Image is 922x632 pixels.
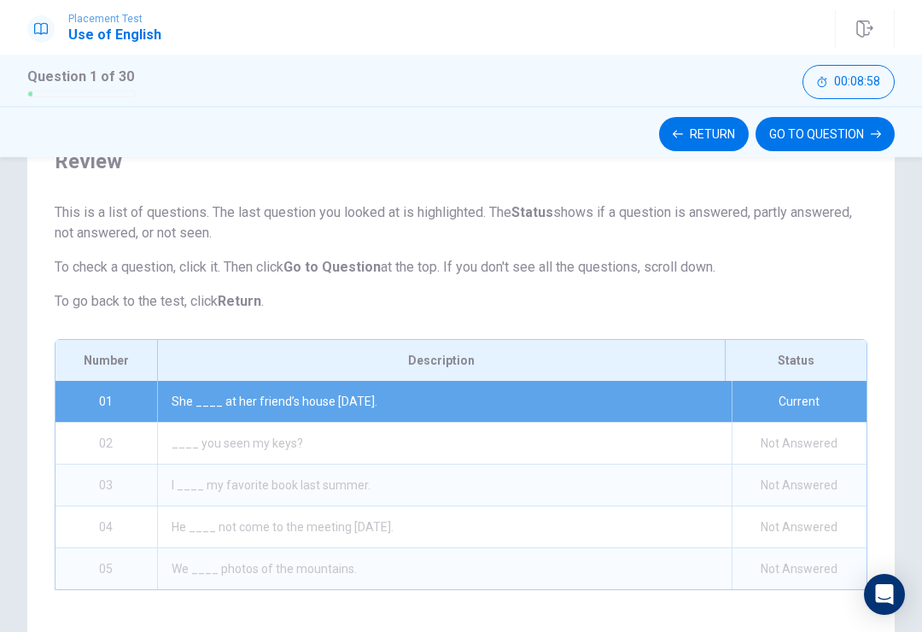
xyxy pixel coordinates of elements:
[68,13,161,25] span: Placement Test
[55,340,157,381] div: Number
[157,423,732,464] div: ____ you seen my keys?
[218,293,261,309] strong: Return
[55,202,867,243] p: This is a list of questions. The last question you looked at is highlighted. The shows if a quest...
[55,291,867,312] p: To go back to the test, click .
[27,67,137,87] h1: Question 1 of 30
[157,548,732,589] div: We ____ photos of the mountains.
[55,148,867,175] span: Review
[55,423,157,464] div: 02
[725,340,867,381] div: Status
[732,548,867,589] div: Not Answered
[55,465,157,506] div: 03
[157,340,725,381] div: Description
[55,381,157,422] div: 01
[732,423,867,464] div: Not Answered
[864,574,905,615] div: Open Intercom Messenger
[157,506,732,547] div: He ____ not come to the meeting [DATE].
[157,465,732,506] div: I ____ my favorite book last summer.
[283,259,381,275] strong: Go to Question
[55,548,157,589] div: 05
[55,506,157,547] div: 04
[732,506,867,547] div: Not Answered
[157,381,732,422] div: She ____ at her friend’s house [DATE].
[732,465,867,506] div: Not Answered
[732,381,867,422] div: Current
[756,117,895,151] button: GO TO QUESTION
[55,257,867,278] p: To check a question, click it. Then click at the top. If you don't see all the questions, scroll ...
[659,117,749,151] button: Return
[834,75,880,89] span: 00:08:58
[802,65,895,99] button: 00:08:58
[511,204,553,220] strong: Status
[68,25,161,45] h1: Use of English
